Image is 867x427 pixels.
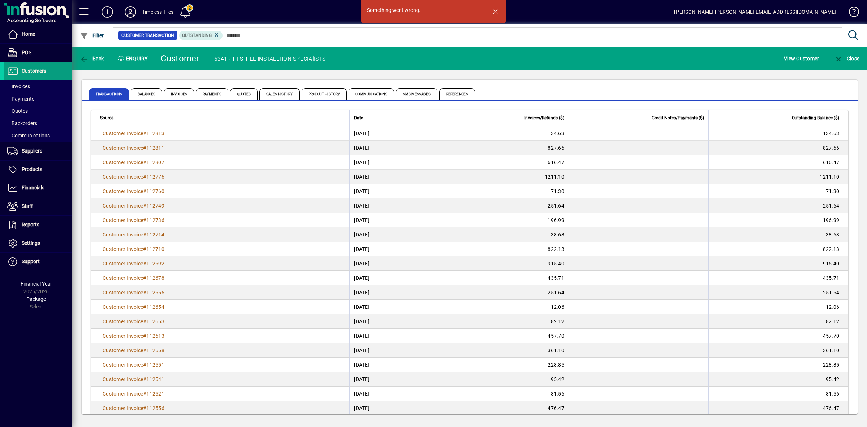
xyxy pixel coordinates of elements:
[103,159,143,165] span: Customer Invoice
[100,216,167,224] a: Customer Invoice#112736
[429,227,569,242] td: 38.63
[143,261,146,266] span: #
[7,84,30,89] span: Invoices
[143,159,146,165] span: #
[708,242,848,256] td: 822.13
[429,242,569,256] td: 822.13
[143,391,146,397] span: #
[349,155,428,170] td: [DATE]
[429,184,569,198] td: 71.30
[100,260,167,268] a: Customer Invoice#112692
[100,375,167,383] a: Customer Invoice#112541
[103,145,143,151] span: Customer Invoice
[4,25,72,43] a: Home
[22,185,44,191] span: Financials
[429,358,569,372] td: 228.85
[146,217,164,223] span: 112736
[103,405,143,411] span: Customer Invoice
[429,329,569,343] td: 457.70
[103,319,143,324] span: Customer Invoice
[708,141,848,155] td: 827.66
[103,275,143,281] span: Customer Invoice
[349,141,428,155] td: [DATE]
[708,343,848,358] td: 361.10
[429,198,569,213] td: 251.64
[22,68,46,74] span: Customers
[349,285,428,300] td: [DATE]
[103,304,143,310] span: Customer Invoice
[708,227,848,242] td: 38.63
[182,33,212,38] span: Outstanding
[143,131,146,136] span: #
[429,256,569,271] td: 915.40
[100,346,167,354] a: Customer Invoice#112558
[100,202,167,210] a: Customer Invoice#112749
[827,52,867,65] app-page-header-button: Close enquiry
[429,314,569,329] td: 82.12
[146,261,164,266] span: 112692
[143,347,146,353] span: #
[100,274,167,282] a: Customer Invoice#112678
[143,405,146,411] span: #
[7,108,28,114] span: Quotes
[103,333,143,339] span: Customer Invoice
[100,390,167,398] a: Customer Invoice#112521
[832,52,861,65] button: Close
[80,33,104,38] span: Filter
[22,203,33,209] span: Staff
[349,314,428,329] td: [DATE]
[429,126,569,141] td: 134.63
[349,198,428,213] td: [DATE]
[72,52,112,65] app-page-header-button: Back
[22,50,31,55] span: POS
[100,129,167,137] a: Customer Invoice#112813
[100,404,167,412] a: Customer Invoice#112556
[146,232,164,238] span: 112714
[103,232,143,238] span: Customer Invoice
[146,275,164,281] span: 112678
[143,188,146,194] span: #
[4,80,72,93] a: Invoices
[349,126,428,141] td: [DATE]
[100,317,167,325] a: Customer Invoice#112653
[26,296,46,302] span: Package
[708,401,848,415] td: 476.47
[708,198,848,213] td: 251.64
[429,343,569,358] td: 361.10
[146,203,164,209] span: 112749
[100,173,167,181] a: Customer Invoice#112776
[22,166,42,172] span: Products
[708,300,848,314] td: 12.06
[103,261,143,266] span: Customer Invoice
[78,29,106,42] button: Filter
[146,319,164,324] span: 112653
[708,285,848,300] td: 251.64
[143,145,146,151] span: #
[349,343,428,358] td: [DATE]
[143,376,146,382] span: #
[103,203,143,209] span: Customer Invoice
[349,184,428,198] td: [DATE]
[146,159,164,165] span: 112807
[80,56,104,61] span: Back
[4,197,72,215] a: Staff
[429,300,569,314] td: 12.06
[143,333,146,339] span: #
[22,240,40,246] span: Settings
[100,245,167,253] a: Customer Invoice#112710
[429,141,569,155] td: 827.66
[708,387,848,401] td: 81.56
[143,304,146,310] span: #
[708,170,848,184] td: 1211.10
[146,131,164,136] span: 112813
[349,88,394,100] span: Communications
[429,213,569,227] td: 196.99
[230,88,258,100] span: Quotes
[103,246,143,252] span: Customer Invoice
[100,303,167,311] a: Customer Invoice#112654
[143,319,146,324] span: #
[103,188,143,194] span: Customer Invoice
[161,53,199,64] div: Customer
[4,93,72,105] a: Payments
[112,53,155,64] div: Enquiry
